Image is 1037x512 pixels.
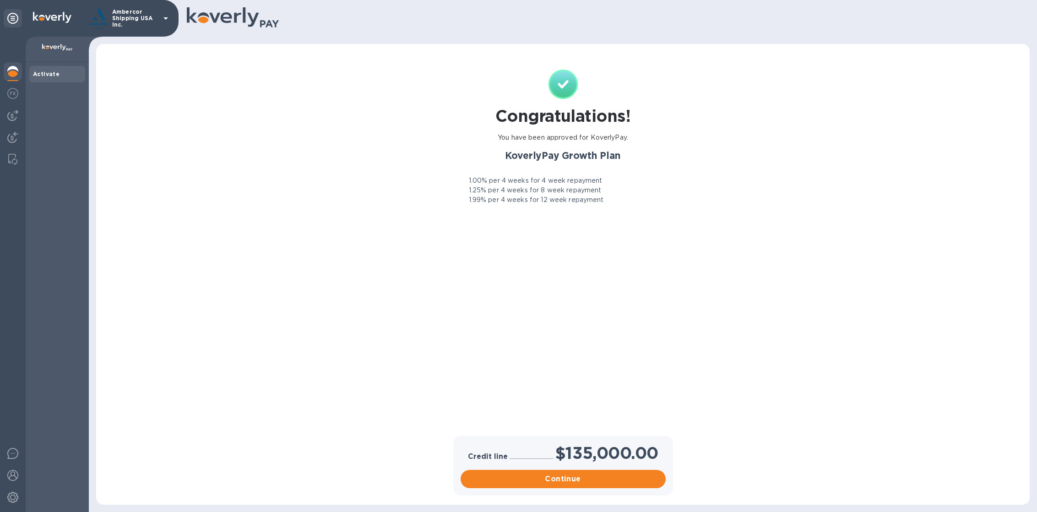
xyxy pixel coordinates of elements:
[469,176,603,185] p: 1.00% per 4 weeks for 4 week repayment
[461,470,666,488] button: Continue
[469,195,604,205] p: 1.99% per 4 weeks for 12 week repayment
[33,12,71,23] img: Logo
[498,133,628,142] p: You have been approved for KoverlyPay.
[7,88,18,99] img: Foreign exchange
[112,9,158,28] p: Ambercor Shipping USA Inc.
[555,443,658,463] h1: $135,000.00
[468,474,658,485] span: Continue
[495,106,630,125] h1: Congratulations!
[455,150,671,161] h2: KoverlyPay Growth Plan
[33,71,60,77] b: Activate
[469,185,602,195] p: 1.25% per 4 weeks for 8 week repayment
[468,452,508,461] h3: Credit line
